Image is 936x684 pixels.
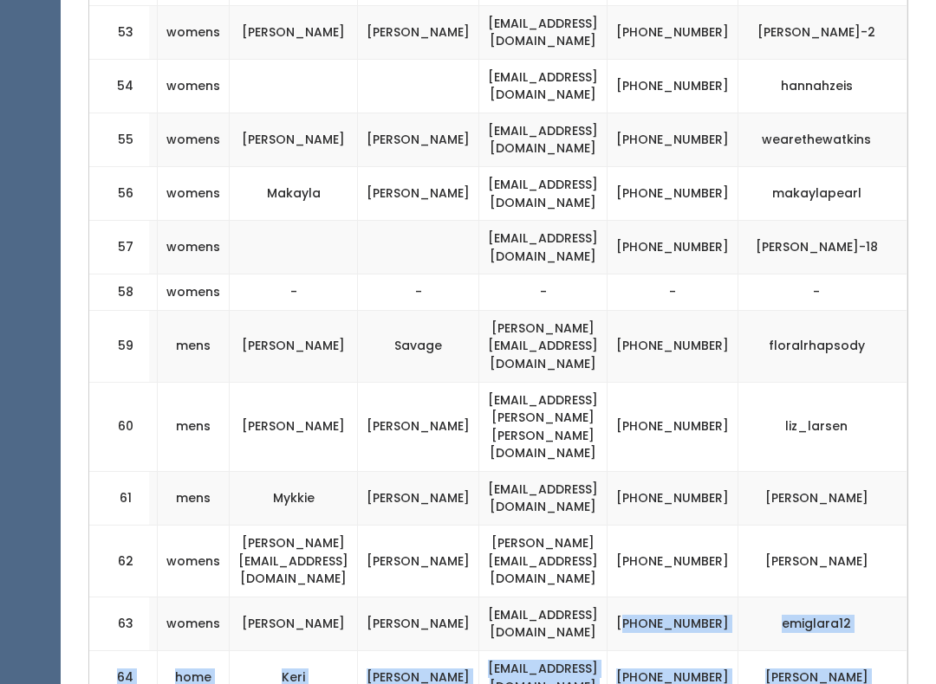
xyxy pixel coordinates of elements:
td: 62 [89,526,150,597]
td: 57 [89,221,150,274]
td: [PHONE_NUMBER] [608,471,738,525]
td: [EMAIL_ADDRESS][PERSON_NAME][PERSON_NAME][DOMAIN_NAME] [479,382,608,471]
td: makaylapearl [738,166,907,220]
td: 56 [89,166,150,220]
td: 53 [89,5,150,59]
td: Savage [358,310,479,382]
td: [PERSON_NAME] [230,310,358,382]
td: womens [158,113,230,166]
td: Makayla [230,166,358,220]
td: [PERSON_NAME] [738,526,907,597]
td: 63 [89,597,150,650]
td: wearethewatkins [738,113,907,166]
td: [EMAIL_ADDRESS][DOMAIN_NAME] [479,5,608,59]
td: 59 [89,310,150,382]
td: [PERSON_NAME] [230,113,358,166]
td: [PHONE_NUMBER] [608,597,738,650]
td: 55 [89,113,150,166]
td: [PERSON_NAME][EMAIL_ADDRESS][DOMAIN_NAME] [479,310,608,382]
td: womens [158,166,230,220]
td: [PHONE_NUMBER] [608,310,738,382]
td: womens [158,5,230,59]
td: [PERSON_NAME] [358,471,479,525]
td: emiglara12 [738,597,907,650]
td: womens [158,274,230,311]
td: womens [158,597,230,650]
td: [PERSON_NAME] [358,597,479,650]
td: [PERSON_NAME] [230,5,358,59]
td: mens [158,310,230,382]
td: Mykkie [230,471,358,525]
td: [PHONE_NUMBER] [608,382,738,471]
td: [PERSON_NAME] [230,597,358,650]
td: [EMAIL_ADDRESS][DOMAIN_NAME] [479,166,608,220]
td: womens [158,221,230,274]
td: [PERSON_NAME][EMAIL_ADDRESS][DOMAIN_NAME] [479,526,608,597]
td: 61 [89,471,150,525]
td: - [738,274,907,311]
td: [PERSON_NAME] [230,382,358,471]
td: [EMAIL_ADDRESS][DOMAIN_NAME] [479,221,608,274]
td: - [608,274,738,311]
td: 54 [89,59,150,113]
td: floralrhapsody [738,310,907,382]
td: mens [158,382,230,471]
td: [PHONE_NUMBER] [608,113,738,166]
td: [PERSON_NAME]-18 [738,221,907,274]
td: [EMAIL_ADDRESS][DOMAIN_NAME] [479,113,608,166]
td: [PERSON_NAME] [358,382,479,471]
td: [PHONE_NUMBER] [608,5,738,59]
td: [PERSON_NAME] [738,471,907,525]
td: womens [158,526,230,597]
td: liz_larsen [738,382,907,471]
td: [PERSON_NAME] [358,5,479,59]
td: [PHONE_NUMBER] [608,526,738,597]
td: 60 [89,382,150,471]
td: 58 [89,274,150,311]
td: - [479,274,608,311]
td: hannahzeis [738,59,907,113]
td: [PHONE_NUMBER] [608,221,738,274]
td: - [230,274,358,311]
td: mens [158,471,230,525]
td: [PERSON_NAME] [358,113,479,166]
td: [EMAIL_ADDRESS][DOMAIN_NAME] [479,471,608,525]
td: [PERSON_NAME]-2 [738,5,907,59]
td: [PERSON_NAME] [358,166,479,220]
td: - [358,274,479,311]
td: [EMAIL_ADDRESS][DOMAIN_NAME] [479,59,608,113]
td: [PERSON_NAME][EMAIL_ADDRESS][DOMAIN_NAME] [230,526,358,597]
td: [PHONE_NUMBER] [608,166,738,220]
td: womens [158,59,230,113]
td: [EMAIL_ADDRESS][DOMAIN_NAME] [479,597,608,650]
td: [PHONE_NUMBER] [608,59,738,113]
td: [PERSON_NAME] [358,526,479,597]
